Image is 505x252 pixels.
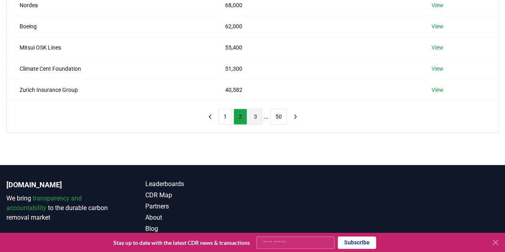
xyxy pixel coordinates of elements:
button: next page [289,109,302,125]
td: 51,300 [212,58,419,79]
a: View [432,65,444,73]
td: 40,582 [212,79,419,100]
a: Leaderboards [145,179,252,189]
td: Climate Cent Foundation [7,58,212,79]
td: Boeing [7,16,212,37]
td: 62,000 [212,16,419,37]
span: transparency and accountability [6,194,82,212]
td: Mitsui OSK Lines [7,37,212,58]
td: 55,400 [212,37,419,58]
a: View [432,44,444,52]
a: About [145,213,252,222]
p: [DOMAIN_NAME] [6,179,113,190]
button: 1 [218,109,232,125]
a: View [432,1,444,9]
a: View [432,86,444,94]
a: CDR Map [145,190,252,200]
a: Blog [145,224,252,234]
button: 3 [249,109,262,125]
button: 2 [234,109,247,125]
li: ... [264,112,269,121]
a: Partners [145,202,252,211]
button: 50 [270,109,287,125]
button: previous page [203,109,217,125]
p: We bring to the durable carbon removal market [6,194,113,222]
td: Zurich Insurance Group [7,79,212,100]
a: View [432,22,444,30]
